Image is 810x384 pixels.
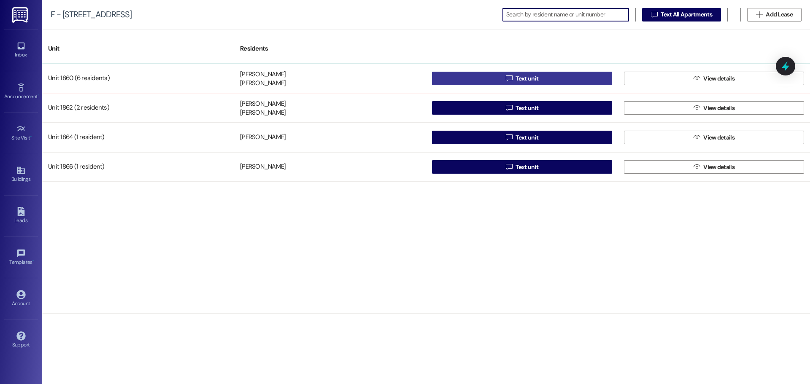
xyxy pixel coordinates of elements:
a: Support [4,329,38,352]
div: [PERSON_NAME] [240,70,286,79]
button: View details [624,72,804,85]
input: Search by resident name or unit number [506,9,629,21]
span: Text unit [516,74,538,83]
span: Text All Apartments [661,10,712,19]
button: View details [624,160,804,174]
a: Buildings [4,163,38,186]
i:  [506,134,512,141]
span: View details [703,104,734,113]
button: Text unit [432,72,612,85]
button: View details [624,131,804,144]
i:  [694,164,700,170]
div: Residents [234,38,426,59]
img: ResiDesk Logo [12,7,30,23]
a: Inbox [4,39,38,62]
button: Text unit [432,101,612,115]
i:  [506,164,512,170]
span: Add Lease [766,10,793,19]
button: Text All Apartments [642,8,721,21]
span: View details [703,163,734,172]
i:  [756,11,762,18]
i:  [506,75,512,82]
div: F - [STREET_ADDRESS] [51,10,132,19]
button: View details [624,101,804,115]
div: [PERSON_NAME] [240,99,286,108]
span: • [38,92,39,98]
a: Site Visit • [4,122,38,145]
div: Unit 1860 (6 residents) [42,70,234,87]
a: Leads [4,204,38,227]
span: • [32,258,34,264]
div: [PERSON_NAME] [240,109,286,118]
button: Text unit [432,131,612,144]
i:  [694,105,700,111]
div: Unit 1862 (2 residents) [42,99,234,116]
span: Text unit [516,133,538,142]
i:  [506,105,512,111]
span: View details [703,133,734,142]
i:  [694,75,700,82]
i:  [651,11,657,18]
a: Templates • [4,246,38,269]
div: [PERSON_NAME] [240,163,286,172]
div: [PERSON_NAME] [240,79,286,88]
div: Unit [42,38,234,59]
div: Unit 1864 (1 resident) [42,129,234,146]
button: Text unit [432,160,612,174]
span: View details [703,74,734,83]
a: Account [4,287,38,310]
span: Text unit [516,104,538,113]
div: Unit 1866 (1 resident) [42,158,234,175]
i:  [694,134,700,141]
div: [PERSON_NAME] [240,133,286,142]
button: Add Lease [747,8,802,21]
span: • [30,134,32,140]
span: Text unit [516,163,538,172]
